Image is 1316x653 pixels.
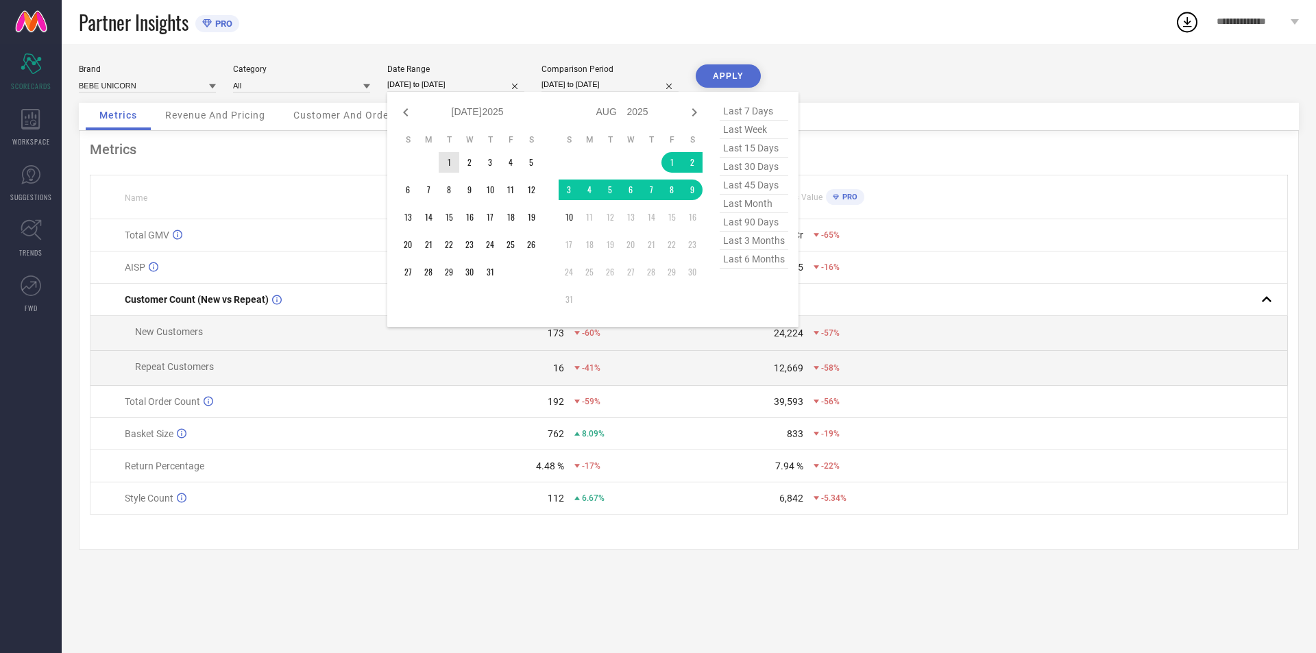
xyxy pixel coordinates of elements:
[480,207,500,227] td: Thu Jul 17 2025
[620,207,641,227] td: Wed Aug 13 2025
[500,234,521,255] td: Fri Jul 25 2025
[720,232,788,250] span: last 3 months
[821,262,840,272] span: -16%
[720,195,788,213] span: last month
[387,77,524,92] input: Select date range
[521,207,541,227] td: Sat Jul 19 2025
[480,152,500,173] td: Thu Jul 03 2025
[548,428,564,439] div: 762
[620,234,641,255] td: Wed Aug 20 2025
[641,180,661,200] td: Thu Aug 07 2025
[90,141,1288,158] div: Metrics
[661,152,682,173] td: Fri Aug 01 2025
[720,176,788,195] span: last 45 days
[821,328,840,338] span: -57%
[398,262,418,282] td: Sun Jul 27 2025
[620,134,641,145] th: Wednesday
[620,262,641,282] td: Wed Aug 27 2025
[579,234,600,255] td: Mon Aug 18 2025
[459,262,480,282] td: Wed Jul 30 2025
[398,134,418,145] th: Sunday
[541,77,679,92] input: Select comparison period
[600,262,620,282] td: Tue Aug 26 2025
[553,362,564,373] div: 16
[821,230,840,240] span: -65%
[500,152,521,173] td: Fri Jul 04 2025
[233,64,370,74] div: Category
[398,234,418,255] td: Sun Jul 20 2025
[79,8,188,36] span: Partner Insights
[821,397,840,406] span: -56%
[839,193,857,201] span: PRO
[682,180,703,200] td: Sat Aug 09 2025
[821,493,846,503] span: -5.34%
[125,428,173,439] span: Basket Size
[775,460,803,471] div: 7.94 %
[439,234,459,255] td: Tue Jul 22 2025
[293,110,398,121] span: Customer And Orders
[125,493,173,504] span: Style Count
[641,234,661,255] td: Thu Aug 21 2025
[480,180,500,200] td: Thu Jul 10 2025
[600,180,620,200] td: Tue Aug 05 2025
[541,64,679,74] div: Comparison Period
[661,180,682,200] td: Fri Aug 08 2025
[682,262,703,282] td: Sat Aug 30 2025
[125,294,269,305] span: Customer Count (New vs Repeat)
[661,134,682,145] th: Friday
[720,139,788,158] span: last 15 days
[641,134,661,145] th: Thursday
[10,192,52,202] span: SUGGESTIONS
[19,247,42,258] span: TRENDS
[125,396,200,407] span: Total Order Count
[582,429,605,439] span: 8.09%
[779,493,803,504] div: 6,842
[459,180,480,200] td: Wed Jul 09 2025
[418,262,439,282] td: Mon Jul 28 2025
[418,134,439,145] th: Monday
[720,213,788,232] span: last 90 days
[774,328,803,338] div: 24,224
[398,104,414,121] div: Previous month
[774,362,803,373] div: 12,669
[459,134,480,145] th: Wednesday
[559,262,579,282] td: Sun Aug 24 2025
[500,207,521,227] td: Fri Jul 18 2025
[696,64,761,88] button: APPLY
[500,134,521,145] th: Friday
[821,429,840,439] span: -19%
[720,158,788,176] span: last 30 days
[25,303,38,313] span: FWD
[600,234,620,255] td: Tue Aug 19 2025
[439,152,459,173] td: Tue Jul 01 2025
[480,262,500,282] td: Thu Jul 31 2025
[787,428,803,439] div: 833
[418,234,439,255] td: Mon Jul 21 2025
[579,180,600,200] td: Mon Aug 04 2025
[579,262,600,282] td: Mon Aug 25 2025
[641,262,661,282] td: Thu Aug 28 2025
[821,363,840,373] span: -58%
[536,460,564,471] div: 4.48 %
[720,102,788,121] span: last 7 days
[548,328,564,338] div: 173
[125,193,147,203] span: Name
[600,134,620,145] th: Tuesday
[387,64,524,74] div: Date Range
[582,328,600,338] span: -60%
[720,121,788,139] span: last week
[11,81,51,91] span: SCORECARDS
[582,461,600,471] span: -17%
[682,207,703,227] td: Sat Aug 16 2025
[459,207,480,227] td: Wed Jul 16 2025
[686,104,703,121] div: Next month
[1175,10,1199,34] div: Open download list
[459,234,480,255] td: Wed Jul 23 2025
[500,180,521,200] td: Fri Jul 11 2025
[582,363,600,373] span: -41%
[548,493,564,504] div: 112
[559,289,579,310] td: Sun Aug 31 2025
[620,180,641,200] td: Wed Aug 06 2025
[559,234,579,255] td: Sun Aug 17 2025
[661,207,682,227] td: Fri Aug 15 2025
